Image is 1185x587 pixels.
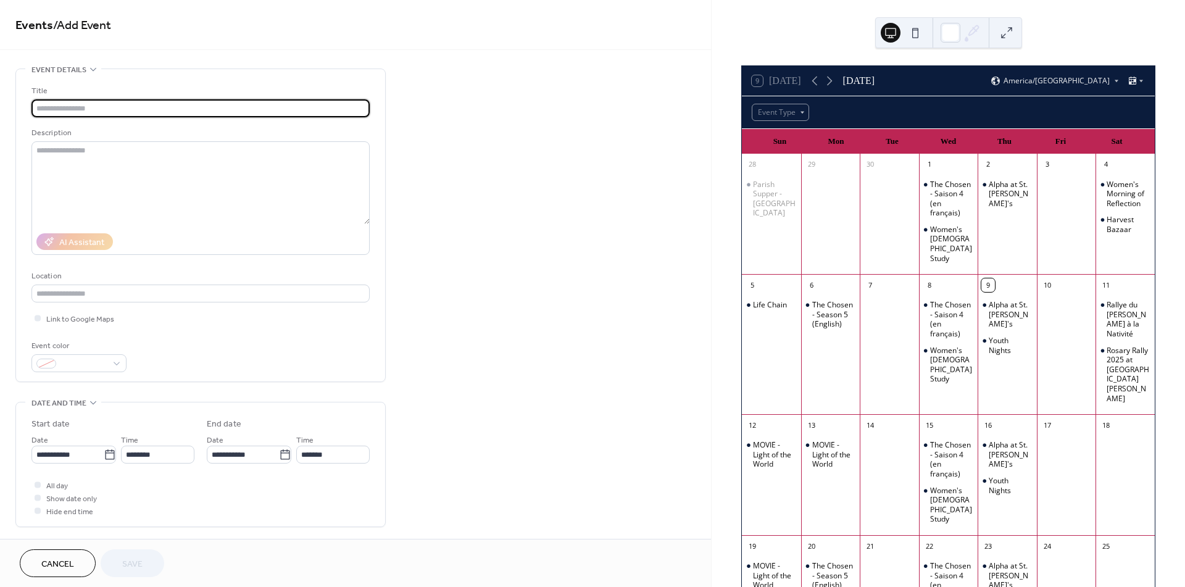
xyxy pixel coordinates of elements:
div: Tue [864,129,920,154]
div: Women's Bible Study [919,225,978,263]
div: The Chosen - Saison 4 (en français) [930,300,973,338]
div: Youth Nights [978,336,1037,355]
span: Link to Google Maps [46,313,114,326]
div: Parish Supper - [GEOGRAPHIC_DATA] [753,180,796,218]
div: 19 [746,539,759,553]
div: 28 [746,158,759,172]
div: Start date [31,418,70,431]
div: 1 [923,158,936,172]
div: The Chosen - Saison 4 (en français) [930,440,973,478]
div: Description [31,127,367,139]
div: 9 [981,278,995,292]
span: Event details [31,64,86,77]
div: 4 [1099,158,1113,172]
div: Alpha at St. [PERSON_NAME]'s [989,180,1032,209]
div: 30 [863,158,877,172]
span: Date [31,434,48,447]
button: Cancel [20,549,96,577]
div: 7 [863,278,877,292]
div: Women's Bible Study [919,486,978,524]
div: Location [31,270,367,283]
span: Time [121,434,138,447]
div: Life Chain [742,300,801,310]
div: End date [207,418,241,431]
div: Rosary Rally 2025 at St. Peter's [1096,346,1155,404]
div: Sat [1089,129,1145,154]
div: 15 [923,418,936,432]
div: 17 [1041,418,1054,432]
div: 8 [923,278,936,292]
div: 10 [1041,278,1054,292]
div: The Chosen - Saison 4 (en français) [919,440,978,478]
div: Title [31,85,367,98]
div: 5 [746,278,759,292]
div: 24 [1041,539,1054,553]
div: 3 [1041,158,1054,172]
div: 2 [981,158,995,172]
span: All day [46,480,68,493]
div: Youth Nights [989,336,1032,355]
div: The Chosen - Saison 4 (en français) [919,300,978,338]
div: Thu [976,129,1033,154]
div: [DATE] [843,73,875,88]
div: Rosary Rally 2025 at [GEOGRAPHIC_DATA][PERSON_NAME] [1107,346,1150,404]
div: Rallye du Rosaire à la Nativité [1096,300,1155,338]
div: Harvest Bazaar [1107,215,1150,234]
div: MOVIE - Light of the World [812,440,855,469]
div: The Chosen - Season 5 (English) [812,300,855,329]
span: / Add Event [53,14,111,38]
span: Time [296,434,314,447]
div: Alpha at St. Anthony's [978,180,1037,209]
div: MOVIE - Light of the World [801,440,860,469]
div: 23 [981,539,995,553]
div: The Chosen - Saison 4 (en français) [919,180,978,218]
div: Parish Supper - St. Mary's [742,180,801,218]
div: The Chosen - Season 5 (English) [801,300,860,329]
span: Date and time [31,397,86,410]
div: 14 [863,418,877,432]
div: Women's [DEMOGRAPHIC_DATA] Study [930,486,973,524]
div: Youth Nights [978,476,1037,495]
div: Rallye du [PERSON_NAME] à la Nativité [1107,300,1150,338]
div: Mon [808,129,864,154]
a: Events [15,14,53,38]
div: Life Chain [753,300,787,310]
div: Alpha at St. [PERSON_NAME]'s [989,300,1032,329]
div: 20 [805,539,818,553]
div: 12 [746,418,759,432]
div: 22 [923,539,936,553]
div: Women's [DEMOGRAPHIC_DATA] Study [930,225,973,263]
div: Harvest Bazaar [1096,215,1155,234]
div: Sun [752,129,808,154]
div: 25 [1099,539,1113,553]
span: America/[GEOGRAPHIC_DATA] [1004,77,1110,85]
span: Hide end time [46,506,93,518]
span: Date [207,434,223,447]
div: Youth Nights [989,476,1032,495]
div: Women's Morning of Reflection [1107,180,1150,209]
div: The Chosen - Saison 4 (en français) [930,180,973,218]
div: 6 [805,278,818,292]
div: Wed [920,129,976,154]
div: Alpha at St. Anthony's [978,440,1037,469]
div: 29 [805,158,818,172]
span: Cancel [41,558,74,571]
div: 21 [863,539,877,553]
div: Women's Bible Study [919,346,978,384]
div: Alpha at St. [PERSON_NAME]'s [989,440,1032,469]
div: MOVIE - Light of the World [742,440,801,469]
div: Alpha at St. Anthony's [978,300,1037,329]
div: MOVIE - Light of the World [753,440,796,469]
div: Fri [1033,129,1089,154]
div: 16 [981,418,995,432]
div: Event color [31,339,124,352]
div: 13 [805,418,818,432]
div: Women's Morning of Reflection [1096,180,1155,209]
span: Show date only [46,493,97,506]
div: Women's [DEMOGRAPHIC_DATA] Study [930,346,973,384]
div: 18 [1099,418,1113,432]
div: 11 [1099,278,1113,292]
